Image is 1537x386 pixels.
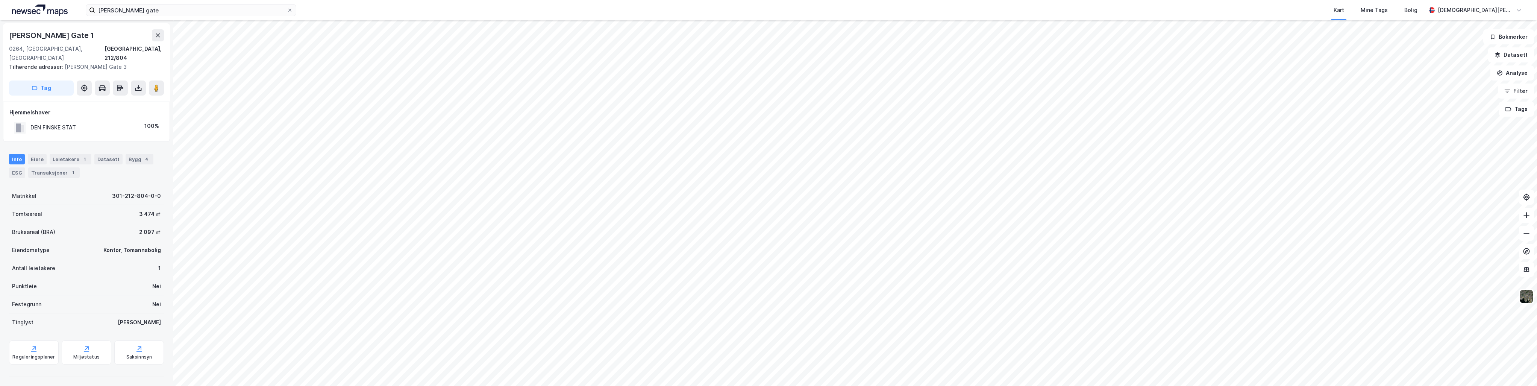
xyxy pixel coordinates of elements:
[139,228,161,237] div: 2 097 ㎡
[1483,29,1534,44] button: Bokmerker
[143,155,150,163] div: 4
[50,154,91,164] div: Leietakere
[94,154,123,164] div: Datasett
[105,44,164,62] div: [GEOGRAPHIC_DATA], 212/804
[1361,6,1388,15] div: Mine Tags
[81,155,88,163] div: 1
[30,123,76,132] div: DEN FINSKE STAT
[144,122,159,131] div: 100%
[12,210,42,219] div: Tomteareal
[73,354,100,360] div: Miljøstatus
[118,318,161,327] div: [PERSON_NAME]
[139,210,161,219] div: 3 474 ㎡
[28,154,47,164] div: Eiere
[126,154,153,164] div: Bygg
[12,282,37,291] div: Punktleie
[9,44,105,62] div: 0264, [GEOGRAPHIC_DATA], [GEOGRAPHIC_DATA]
[1490,65,1534,81] button: Analyse
[12,246,50,255] div: Eiendomstype
[1499,350,1537,386] iframe: Chat Widget
[152,300,161,309] div: Nei
[12,5,68,16] img: logo.a4113a55bc3d86da70a041830d287a7e.svg
[1438,6,1513,15] div: [DEMOGRAPHIC_DATA][PERSON_NAME]
[1488,47,1534,62] button: Datasett
[12,191,36,201] div: Matrikkel
[1499,102,1534,117] button: Tags
[9,64,65,70] span: Tilhørende adresser:
[112,191,161,201] div: 301-212-804-0-0
[12,354,55,360] div: Reguleringsplaner
[1498,84,1534,99] button: Filter
[95,5,287,16] input: Søk på adresse, matrikkel, gårdeiere, leietakere eller personer
[126,354,152,360] div: Saksinnsyn
[158,264,161,273] div: 1
[28,167,80,178] div: Transaksjoner
[12,228,55,237] div: Bruksareal (BRA)
[9,154,25,164] div: Info
[9,108,164,117] div: Hjemmelshaver
[69,169,77,176] div: 1
[12,318,33,327] div: Tinglyst
[9,62,158,71] div: [PERSON_NAME] Gate 3
[12,300,41,309] div: Festegrunn
[9,81,74,96] button: Tag
[152,282,161,291] div: Nei
[9,29,95,41] div: [PERSON_NAME] Gate 1
[12,264,55,273] div: Antall leietakere
[9,167,25,178] div: ESG
[1334,6,1344,15] div: Kart
[1519,289,1534,304] img: 9k=
[103,246,161,255] div: Kontor, Tomannsbolig
[1404,6,1417,15] div: Bolig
